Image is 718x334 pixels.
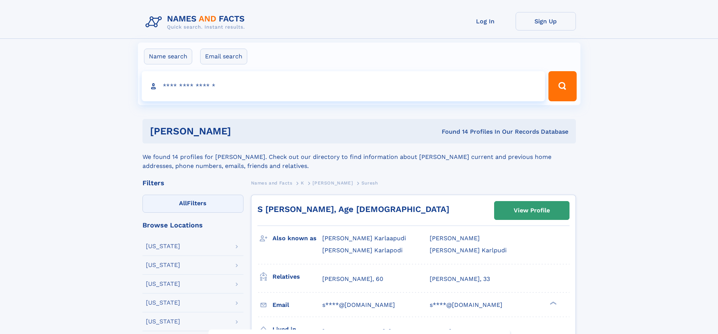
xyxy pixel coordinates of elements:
[273,299,322,311] h3: Email
[142,195,243,213] label: Filters
[494,201,569,220] a: View Profile
[142,143,576,171] div: We found 14 profiles for [PERSON_NAME]. Check out our directory to find information about [PERSON...
[430,275,490,283] a: [PERSON_NAME], 33
[548,300,557,305] div: ❯
[146,262,180,268] div: [US_STATE]
[322,275,383,283] a: [PERSON_NAME], 60
[146,243,180,249] div: [US_STATE]
[273,270,322,283] h3: Relatives
[179,200,187,207] span: All
[150,127,337,136] h1: [PERSON_NAME]
[322,247,403,254] span: [PERSON_NAME] Karlapodi
[273,232,322,245] h3: Also known as
[548,71,576,101] button: Search Button
[251,178,292,188] a: Names and Facts
[142,180,243,186] div: Filters
[142,12,251,32] img: Logo Names and Facts
[312,180,353,186] span: [PERSON_NAME]
[430,247,507,254] span: [PERSON_NAME] Karlpudi
[430,235,480,242] span: [PERSON_NAME]
[516,12,576,31] a: Sign Up
[146,300,180,306] div: [US_STATE]
[514,202,550,219] div: View Profile
[455,12,516,31] a: Log In
[146,281,180,287] div: [US_STATE]
[312,178,353,188] a: [PERSON_NAME]
[146,319,180,325] div: [US_STATE]
[301,180,304,186] span: K
[336,128,568,136] div: Found 14 Profiles In Our Records Database
[361,180,378,186] span: Suresh
[322,235,406,242] span: [PERSON_NAME] Karlaapudi
[142,71,545,101] input: search input
[144,49,192,64] label: Name search
[301,178,304,188] a: K
[142,222,243,229] div: Browse Locations
[200,49,247,64] label: Email search
[257,204,449,214] a: S [PERSON_NAME], Age [DEMOGRAPHIC_DATA]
